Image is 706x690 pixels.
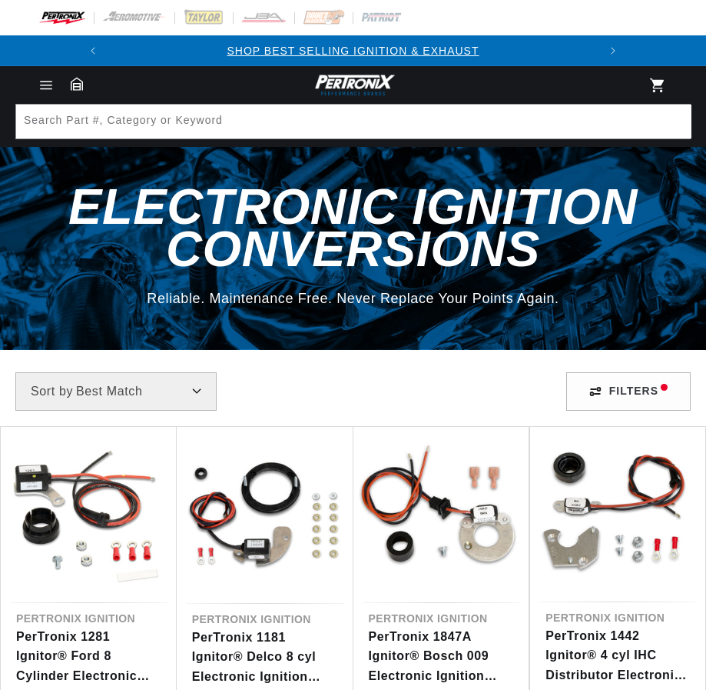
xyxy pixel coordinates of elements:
[566,372,691,411] div: Filters
[71,77,83,91] a: Garage: 0 item(s)
[16,627,161,686] a: PerTronix 1281 Ignitor® Ford 8 Cylinder Electronic Ignition Conversion Kit
[147,291,559,306] span: Reliable. Maintenance Free. Never Replace Your Points Again.
[311,72,396,98] img: Pertronix
[227,45,479,57] a: SHOP BEST SELLING IGNITION & EXHAUST
[78,35,108,66] button: Translation missing: en.sections.announcements.previous_announcement
[29,77,63,94] summary: Menu
[369,627,514,686] a: PerTronix 1847A Ignitor® Bosch 009 Electronic Ignition Conversion Kit
[16,105,691,138] input: Search Part #, Category or Keyword
[192,628,338,687] a: PerTronix 1181 Ignitor® Delco 8 cyl Electronic Ignition Conversion Kit
[598,35,628,66] button: Translation missing: en.sections.announcements.next_announcement
[31,385,73,398] span: Sort by
[68,178,638,277] span: Electronic Ignition Conversions
[656,105,690,138] button: Search Part #, Category or Keyword
[108,42,597,59] div: 1 of 2
[108,42,597,59] div: Announcement
[545,626,690,685] a: PerTronix 1442 Ignitor® 4 cyl IHC Distributor Electronic Ignition Conversion Kit
[15,372,217,411] select: Sort by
